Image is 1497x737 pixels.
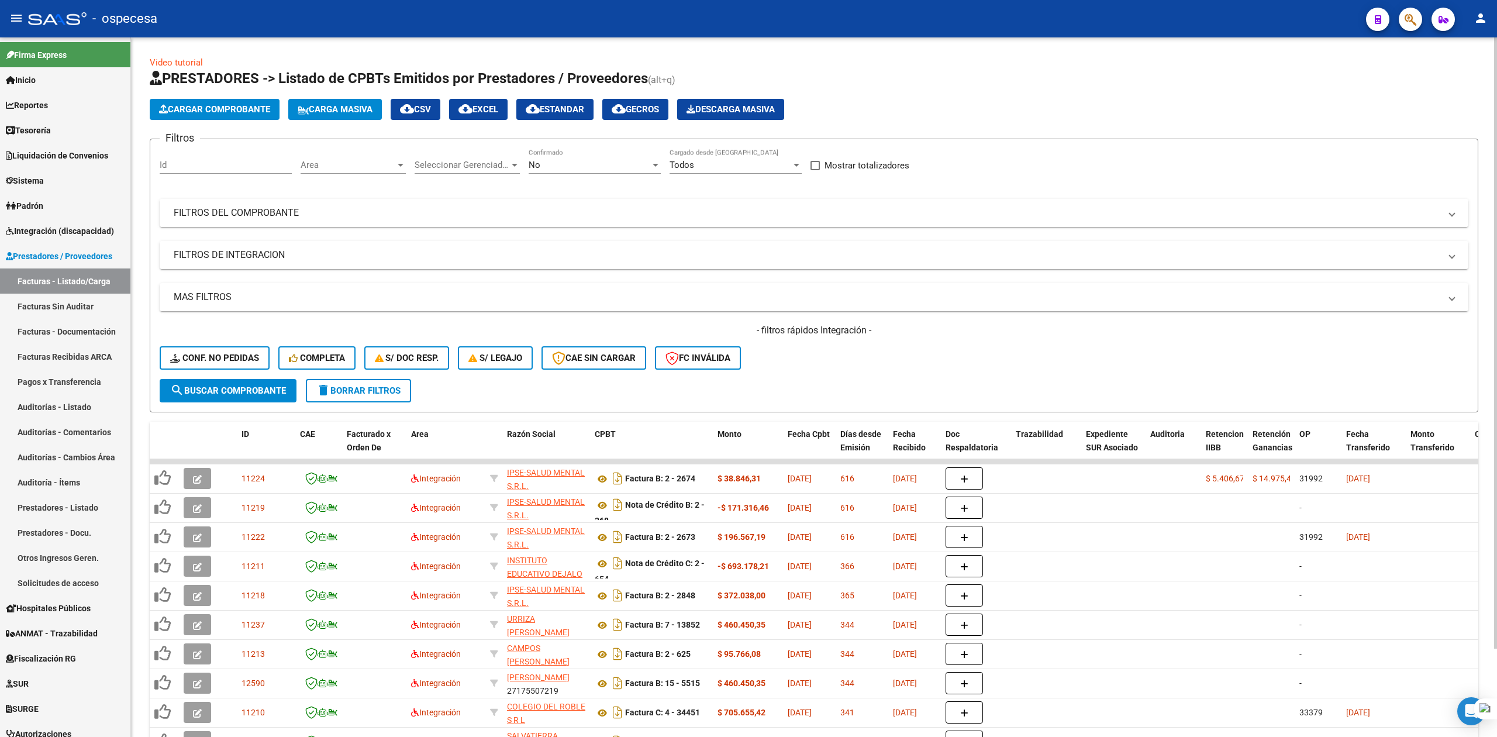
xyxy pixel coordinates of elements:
[1081,422,1146,473] datatable-header-cell: Expediente SUR Asociado
[655,346,741,370] button: FC Inválida
[590,422,713,473] datatable-header-cell: CPBT
[507,556,582,592] span: INSTITUTO EDUCATIVO DEJALO SER S.A.
[612,104,659,115] span: Gecros
[718,708,765,717] strong: $ 705.655,42
[788,474,812,483] span: [DATE]
[625,650,691,659] strong: Factura B: 2 - 625
[788,532,812,542] span: [DATE]
[507,583,585,608] div: 30708748923
[6,602,91,615] span: Hospitales Públicos
[893,591,917,600] span: [DATE]
[602,99,668,120] button: Gecros
[9,11,23,25] mat-icon: menu
[507,495,585,520] div: 30708748923
[507,585,585,608] span: IPSE-SALUD MENTAL S.R.L.
[160,324,1468,337] h4: - filtros rápidos Integración -
[174,206,1440,219] mat-panel-title: FILTROS DEL COMPROBANTE
[502,422,590,473] datatable-header-cell: Razón Social
[242,620,265,629] span: 11237
[411,620,461,629] span: Integración
[316,385,401,396] span: Borrar Filtros
[595,429,616,439] span: CPBT
[840,474,854,483] span: 616
[1299,708,1323,717] span: 33379
[150,99,280,120] button: Cargar Comprobante
[840,503,854,512] span: 616
[507,497,585,520] span: IPSE-SALUD MENTAL S.R.L.
[1346,532,1370,542] span: [DATE]
[718,503,769,512] strong: -$ 171.316,46
[893,503,917,512] span: [DATE]
[1299,429,1310,439] span: OP
[170,385,286,396] span: Buscar Comprobante
[507,702,585,725] span: COLEGIO DEL ROBLE S R L
[6,702,39,715] span: SURGE
[170,353,259,363] span: Conf. no pedidas
[1474,11,1488,25] mat-icon: person
[888,422,941,473] datatable-header-cell: Fecha Recibido
[1086,429,1138,452] span: Expediente SUR Asociado
[665,353,730,363] span: FC Inválida
[298,104,372,115] span: Carga Masiva
[160,199,1468,227] mat-expansion-panel-header: FILTROS DEL COMPROBANTE
[648,74,675,85] span: (alt+q)
[1299,562,1302,571] span: -
[595,559,705,584] strong: Nota de Crédito C: 2 - 654
[610,645,625,663] i: Descargar documento
[718,429,741,439] span: Monto
[391,99,440,120] button: CSV
[941,422,1011,473] datatable-header-cell: Doc Respaldatoria
[670,160,694,170] span: Todos
[6,652,76,665] span: Fiscalización RG
[1150,429,1185,439] span: Auditoria
[242,474,265,483] span: 11224
[1457,697,1485,725] div: Open Intercom Messenger
[893,429,926,452] span: Fecha Recibido
[6,174,44,187] span: Sistema
[610,615,625,634] i: Descargar documento
[507,526,585,549] span: IPSE-SALUD MENTAL S.R.L.
[295,422,342,473] datatable-header-cell: CAE
[507,671,585,695] div: 27175507219
[612,102,626,116] mat-icon: cloud_download
[718,679,765,688] strong: $ 460.450,35
[170,383,184,397] mat-icon: search
[375,353,439,363] span: S/ Doc Resp.
[840,708,854,717] span: 341
[526,102,540,116] mat-icon: cloud_download
[788,429,830,439] span: Fecha Cpbt
[610,528,625,546] i: Descargar documento
[718,591,765,600] strong: $ 372.038,00
[160,130,200,146] h3: Filtros
[6,124,51,137] span: Tesorería
[788,649,812,659] span: [DATE]
[1406,422,1470,473] datatable-header-cell: Monto Transferido
[610,703,625,722] i: Descargar documento
[411,474,461,483] span: Integración
[1299,474,1323,483] span: 31992
[1146,422,1201,473] datatable-header-cell: Auditoria
[411,562,461,571] span: Integración
[242,679,265,688] span: 12590
[893,532,917,542] span: [DATE]
[1346,429,1390,452] span: Fecha Transferido
[1341,422,1406,473] datatable-header-cell: Fecha Transferido
[6,677,29,690] span: SUR
[507,466,585,491] div: 30708748923
[316,383,330,397] mat-icon: delete
[242,429,249,439] span: ID
[411,708,461,717] span: Integración
[840,591,854,600] span: 365
[840,649,854,659] span: 344
[300,429,315,439] span: CAE
[1201,422,1248,473] datatable-header-cell: Retencion IIBB
[788,620,812,629] span: [DATE]
[411,429,429,439] span: Area
[788,562,812,571] span: [DATE]
[625,679,700,688] strong: Factura B: 15 - 5515
[1206,474,1244,483] span: $ 5.406,67
[840,679,854,688] span: 344
[242,532,265,542] span: 11222
[159,104,270,115] span: Cargar Comprobante
[677,99,784,120] app-download-masive: Descarga masiva de comprobantes (adjuntos)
